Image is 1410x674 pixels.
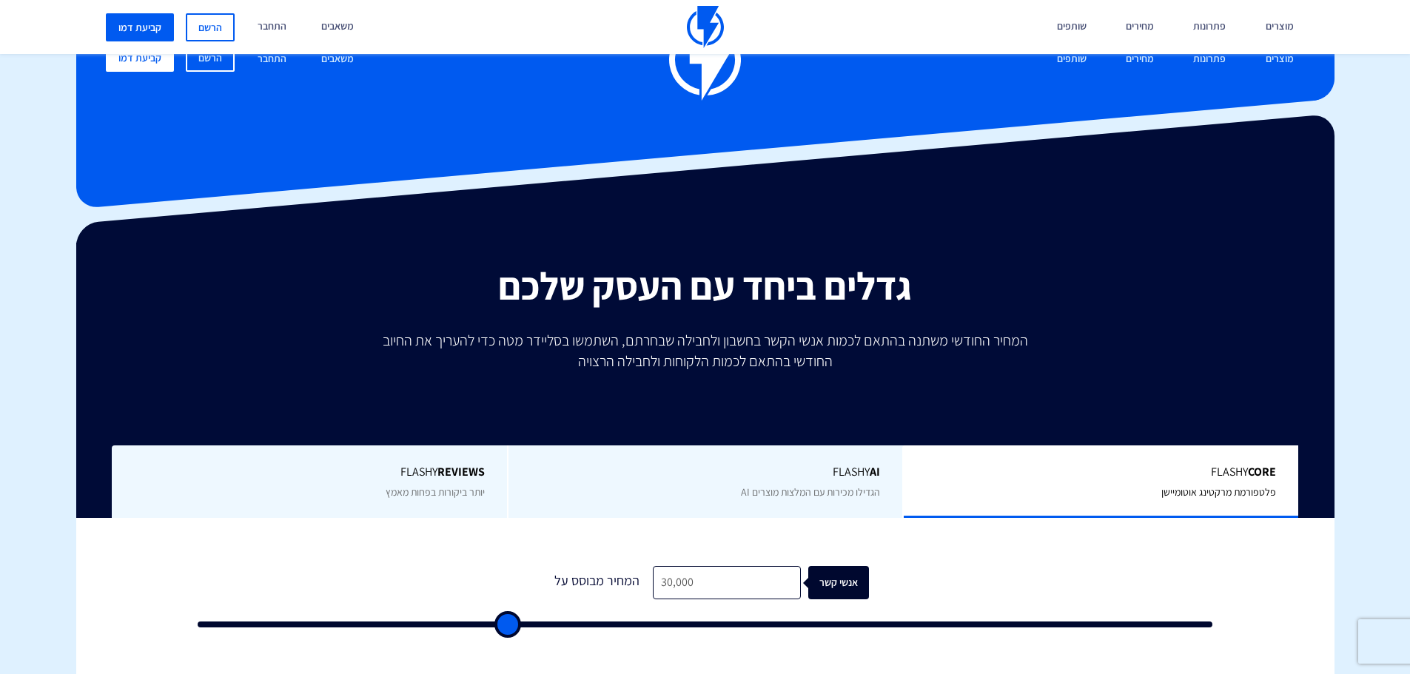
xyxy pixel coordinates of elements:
[246,44,298,75] a: התחבר
[1248,464,1276,479] b: Core
[186,13,235,41] a: הרשם
[106,13,174,41] a: קביעת דמו
[1046,44,1098,75] a: שותפים
[437,464,485,479] b: REVIEWS
[741,485,880,499] span: הגדילו מכירות עם המלצות מוצרים AI
[87,265,1323,307] h2: גדלים ביחד עם העסק שלכם
[372,330,1038,371] p: המחיר החודשי משתנה בהתאם לכמות אנשי הקשר בחשבון ולחבילה שבחרתם, השתמשו בסליידר מטה כדי להעריך את ...
[816,566,876,599] div: אנשי קשר
[531,464,881,481] span: Flashy
[542,566,653,599] div: המחיר מבוסס על
[386,485,485,499] span: יותר ביקורות בפחות מאמץ
[1255,44,1305,75] a: מוצרים
[1115,44,1165,75] a: מחירים
[310,44,365,75] a: משאבים
[186,44,235,72] a: הרשם
[106,44,174,72] a: קביעת דמו
[926,464,1276,481] span: Flashy
[1182,44,1237,75] a: פתרונות
[870,464,880,479] b: AI
[134,464,485,481] span: Flashy
[1161,485,1276,499] span: פלטפורמת מרקטינג אוטומיישן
